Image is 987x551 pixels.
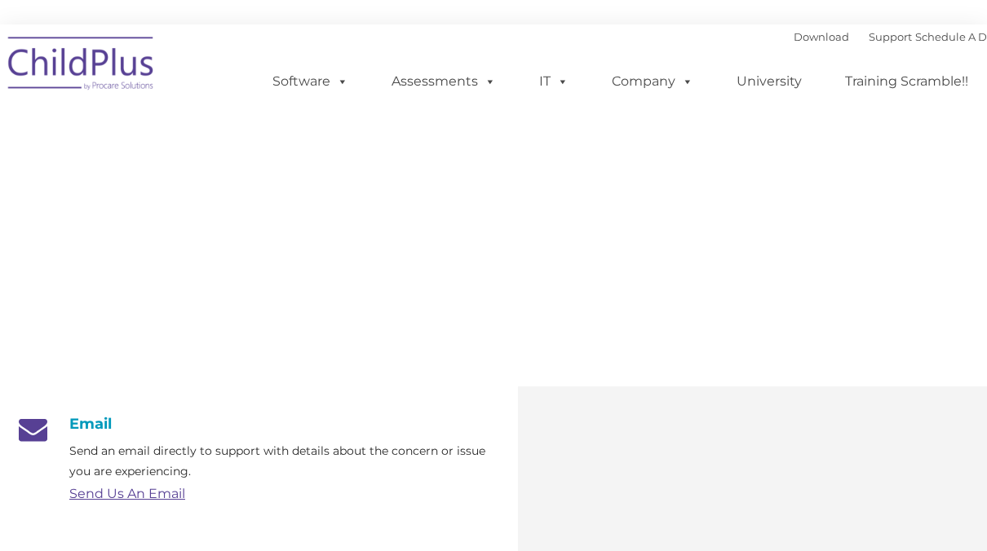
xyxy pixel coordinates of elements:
a: Support [869,30,912,43]
p: Send an email directly to support with details about the concern or issue you are experiencing. [69,441,493,482]
a: University [720,65,818,98]
a: Download [794,30,849,43]
a: Assessments [375,65,512,98]
h4: Email [12,415,493,433]
a: IT [523,65,585,98]
a: Software [256,65,365,98]
a: Training Scramble!! [829,65,985,98]
a: Company [595,65,710,98]
a: Send Us An Email [69,486,185,501]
